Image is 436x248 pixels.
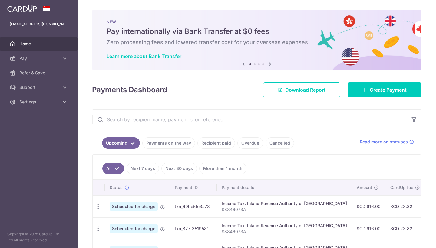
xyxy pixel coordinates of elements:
h6: Zero processing fees and lowered transfer cost for your overseas expenses [107,39,407,46]
span: Scheduled for charge [110,202,158,211]
span: Read more on statuses [360,139,408,145]
a: Overdue [237,137,263,149]
a: All [102,163,124,174]
p: NEW [107,19,407,24]
a: Next 7 days [127,163,159,174]
img: CardUp [7,5,37,12]
a: Upcoming [102,137,140,149]
span: Download Report [285,86,325,93]
a: Cancelled [266,137,294,149]
input: Search by recipient name, payment id or reference [92,110,407,129]
span: Pay [19,55,59,61]
th: Payment ID [170,180,217,195]
span: Refer & Save [19,70,59,76]
span: CardUp fee [390,184,413,191]
a: More than 1 month [199,163,246,174]
span: Amount [357,184,372,191]
a: Read more on statuses [360,139,414,145]
p: S8846073A [222,207,347,213]
span: Scheduled for charge [110,224,158,233]
td: txn_827f3519581 [170,217,217,240]
a: Create Payment [348,82,421,97]
a: Recipient paid [197,137,235,149]
p: S8846073A [222,229,347,235]
td: txn_69be5fe3a78 [170,195,217,217]
a: Next 30 days [161,163,197,174]
td: SGD 916.00 [352,217,385,240]
a: Learn more about Bank Transfer [107,53,181,59]
th: Payment details [217,180,352,195]
span: Status [110,184,123,191]
span: Support [19,84,59,90]
td: SGD 23.82 [385,195,425,217]
td: SGD 916.00 [352,195,385,217]
td: SGD 23.82 [385,217,425,240]
p: [EMAIL_ADDRESS][DOMAIN_NAME] [10,21,68,27]
div: Income Tax. Inland Revenue Authority of [GEOGRAPHIC_DATA] [222,223,347,229]
span: Create Payment [370,86,407,93]
span: Settings [19,99,59,105]
a: Payments on the way [142,137,195,149]
img: Bank transfer banner [92,10,421,70]
a: Download Report [263,82,340,97]
span: Home [19,41,59,47]
h4: Payments Dashboard [92,84,167,95]
h5: Pay internationally via Bank Transfer at $0 fees [107,27,407,36]
div: Income Tax. Inland Revenue Authority of [GEOGRAPHIC_DATA] [222,201,347,207]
